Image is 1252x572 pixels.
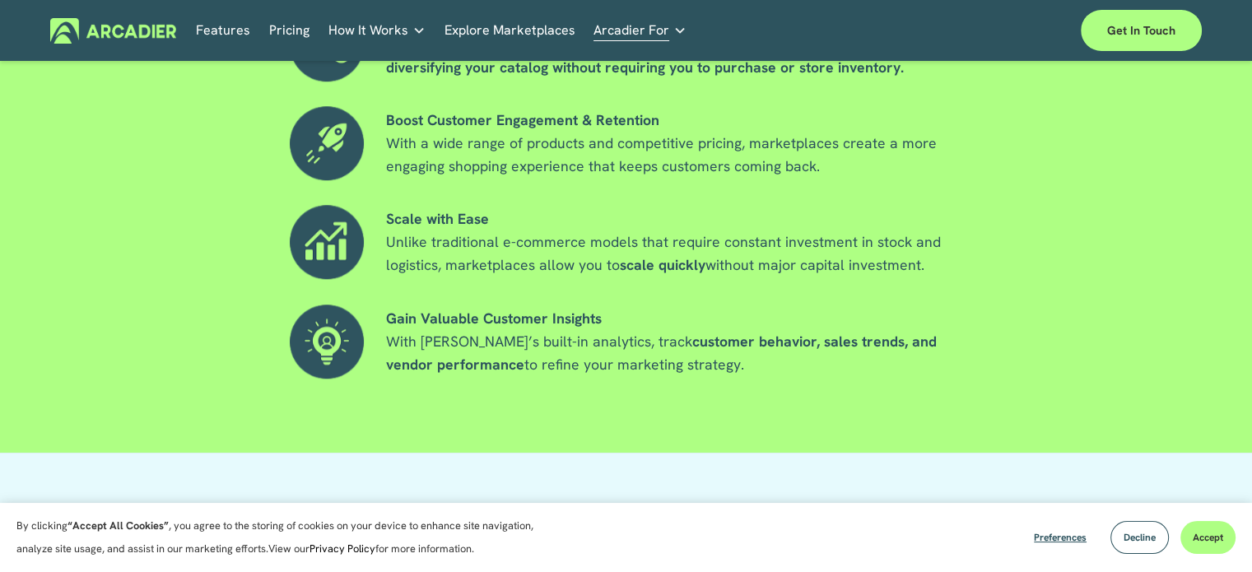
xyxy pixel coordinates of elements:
span: Decline [1124,531,1156,544]
span: Preferences [1034,531,1087,544]
span: With a wide range of products and competitive pricing, marketplaces create a more engaging shoppi... [386,110,941,175]
iframe: Chat Widget [1170,493,1252,572]
a: Get in touch [1081,10,1202,51]
a: Explore Marketplaces [444,18,575,44]
a: Pricing [269,18,310,44]
strong: scale quickly [620,255,705,274]
button: Preferences [1022,521,1099,554]
strong: diversifying your catalog without requiring you to purchase or store inventory. [386,58,904,77]
p: By clicking , you agree to the storing of cookies on your device to enhance site navigation, anal... [16,514,552,560]
strong: customer behavior, sales trends, and vendor performance [386,332,941,374]
a: folder dropdown [328,18,426,44]
strong: Boost Customer Engagement & Retention [386,110,659,129]
a: Features [196,18,250,44]
span: How It Works [328,19,408,42]
strong: Scale with Ease [386,209,489,228]
strong: Gain Valuable Customer Insights [386,309,602,328]
strong: “Accept All Cookies” [67,519,169,532]
a: Privacy Policy [310,542,375,556]
span: Arcadier For [593,19,669,42]
span: With [PERSON_NAME]’s built-in analytics, track to refine your marketing strategy. [386,309,941,374]
span: Unlike traditional e-commerce models that require constant investment in stock and logistics, mar... [386,209,945,274]
span: A marketplace allows third-party sellers to list products on your platform, [386,35,904,77]
a: folder dropdown [593,18,687,44]
button: Decline [1110,521,1169,554]
img: Arcadier [50,18,176,44]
